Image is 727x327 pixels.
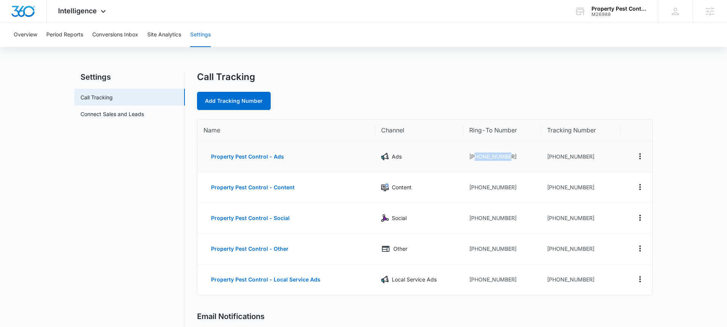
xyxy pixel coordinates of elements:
[203,178,302,197] button: Property Pest Control - Content
[74,71,185,83] h2: Settings
[541,203,620,234] td: [PHONE_NUMBER]
[541,141,620,172] td: [PHONE_NUMBER]
[541,172,620,203] td: [PHONE_NUMBER]
[634,273,646,285] button: Actions
[541,234,620,264] td: [PHONE_NUMBER]
[203,148,292,166] button: Property Pest Control - Ads
[197,119,375,141] th: Name
[381,153,389,160] img: Ads
[634,181,646,193] button: Actions
[463,172,541,203] td: [PHONE_NUMBER]
[375,119,463,141] th: Channel
[197,312,265,321] h2: Email Notifications
[463,119,541,141] th: Ring-To Number
[92,23,138,47] button: Conversions Inbox
[381,184,389,191] img: Content
[190,23,211,47] button: Settings
[203,209,297,227] button: Property Pest Control - Social
[392,214,407,222] p: Social
[46,23,83,47] button: Period Reports
[197,71,255,83] h1: Call Tracking
[634,242,646,255] button: Actions
[392,152,402,161] p: Ads
[203,240,296,258] button: Property Pest Control - Other
[393,245,407,253] p: Other
[541,264,620,295] td: [PHONE_NUMBER]
[80,93,113,101] a: Call Tracking
[392,275,437,284] p: Local Service Ads
[381,214,389,222] img: Social
[14,23,37,47] button: Overview
[147,23,181,47] button: Site Analytics
[463,203,541,234] td: [PHONE_NUMBER]
[463,264,541,295] td: [PHONE_NUMBER]
[463,234,541,264] td: [PHONE_NUMBER]
[634,150,646,162] button: Actions
[634,212,646,224] button: Actions
[591,6,647,12] div: account name
[463,141,541,172] td: [PHONE_NUMBER]
[541,119,620,141] th: Tracking Number
[58,7,97,15] span: Intelligence
[80,110,144,118] a: Connect Sales and Leads
[197,92,271,110] a: Add Tracking Number
[591,12,647,17] div: account id
[392,183,412,192] p: Content
[203,270,328,289] button: Property Pest Control - Local Service Ads
[381,276,389,283] img: Local Service Ads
